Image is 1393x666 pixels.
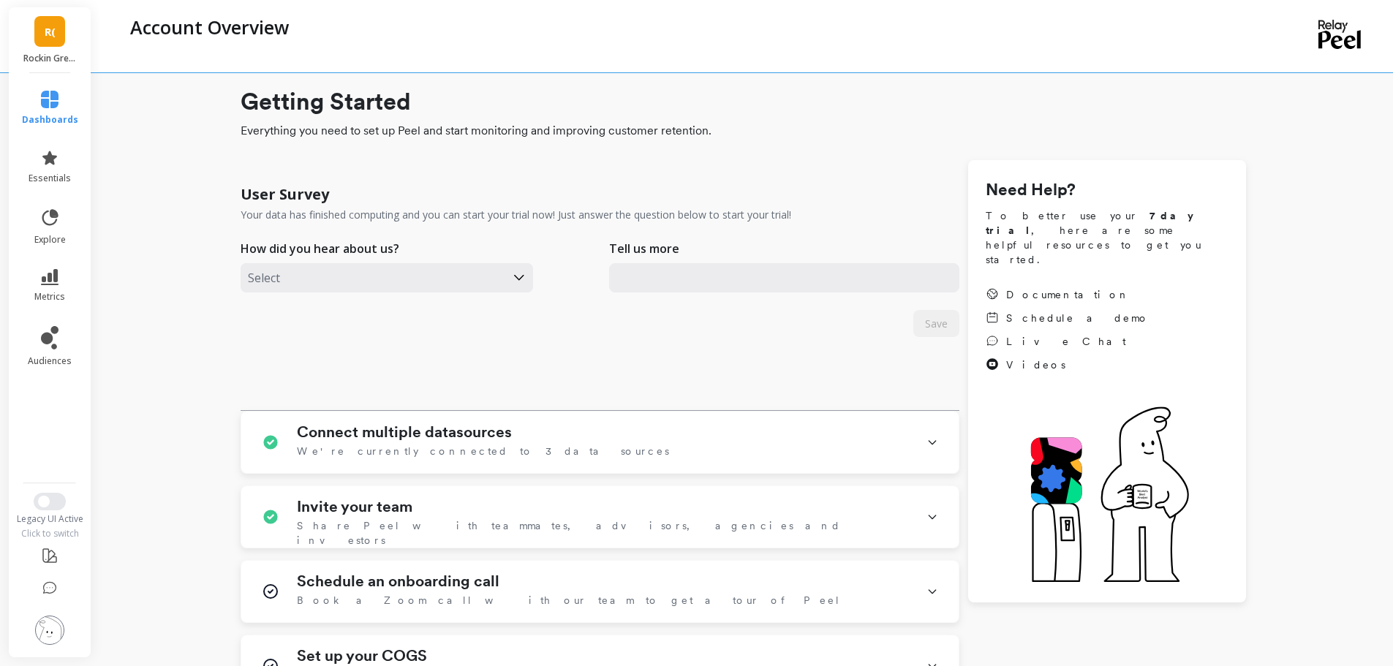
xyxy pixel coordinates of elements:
[297,593,841,608] span: Book a Zoom call with our team to get a tour of Peel
[1006,287,1130,302] span: Documentation
[297,647,427,665] h1: Set up your COGS
[297,498,412,515] h1: Invite your team
[609,240,679,257] p: Tell us more
[297,518,909,548] span: Share Peel with teammates, advisors, agencies and investors
[297,423,512,441] h1: Connect multiple datasources
[1006,334,1126,349] span: Live Chat
[7,528,93,540] div: Click to switch
[34,291,65,303] span: metrics
[45,23,56,40] span: R(
[29,173,71,184] span: essentials
[986,357,1149,372] a: Videos
[986,208,1228,267] span: To better use your , here are some helpful resources to get you started.
[986,311,1149,325] a: Schedule a demo
[22,114,78,126] span: dashboards
[241,208,791,222] p: Your data has finished computing and you can start your trial now! Just answer the question below...
[241,84,1246,119] h1: Getting Started
[241,240,399,257] p: How did you hear about us?
[297,444,669,458] span: We're currently connected to 3 data sources
[986,210,1206,236] strong: 7 day trial
[241,122,1246,140] span: Everything you need to set up Peel and start monitoring and improving customer retention.
[986,178,1228,203] h1: Need Help?
[1006,311,1149,325] span: Schedule a demo
[986,287,1149,302] a: Documentation
[34,493,66,510] button: Switch to New UI
[7,513,93,525] div: Legacy UI Active
[1006,357,1065,372] span: Videos
[28,355,72,367] span: audiences
[23,53,77,64] p: Rockin Green (Essor)
[297,572,499,590] h1: Schedule an onboarding call
[35,616,64,645] img: profile picture
[34,234,66,246] span: explore
[130,15,289,39] p: Account Overview
[241,184,329,205] h1: User Survey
